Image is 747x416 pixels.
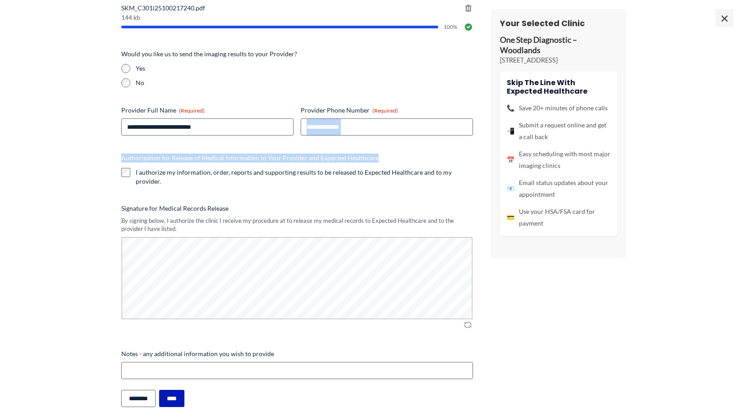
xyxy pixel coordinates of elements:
label: Notes - any additional information you wish to provide [121,349,473,358]
span: × [715,9,733,27]
p: [STREET_ADDRESS] [500,56,617,65]
h3: Your Selected Clinic [500,18,617,28]
label: Signature for Medical Records Release [121,204,473,213]
li: Save 20+ minutes of phone calls [507,102,610,114]
label: Yes [136,64,473,73]
span: (Required) [179,107,205,114]
img: Clear Signature [462,320,473,329]
span: 📲 [507,125,514,137]
li: Email status updates about your appointment [507,177,610,200]
span: 💳 [507,212,514,223]
span: 100% [444,24,458,30]
li: Easy scheduling with most major imaging clinics [507,148,610,172]
label: Provider Full Name [121,106,293,115]
label: I authorize my information, order, reports and supporting results to be released to Expected Heal... [136,168,473,186]
h4: Skip the line with Expected Healthcare [507,78,610,95]
label: Provider Phone Number [301,106,473,115]
span: (Required) [372,107,398,114]
span: 📞 [507,102,514,114]
span: 📧 [507,183,514,194]
span: 144 kb [121,14,473,21]
div: By signing below, I authorize the clinic I receive my procedure at to release my medical records ... [121,217,473,233]
p: One Step Diagnostic – Woodlands [500,35,617,56]
legend: Authorization for Release of Medical Information to Your Provider and Expected Healthcare [121,154,379,163]
span: 📅 [507,154,514,166]
span: SKM_C301i25100217240.pdf [121,4,473,13]
li: Use your HSA/FSA card for payment [507,206,610,229]
legend: Would you like us to send the imaging results to your Provider? [121,50,297,59]
li: Submit a request online and get a call back [507,119,610,143]
label: No [136,78,473,87]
